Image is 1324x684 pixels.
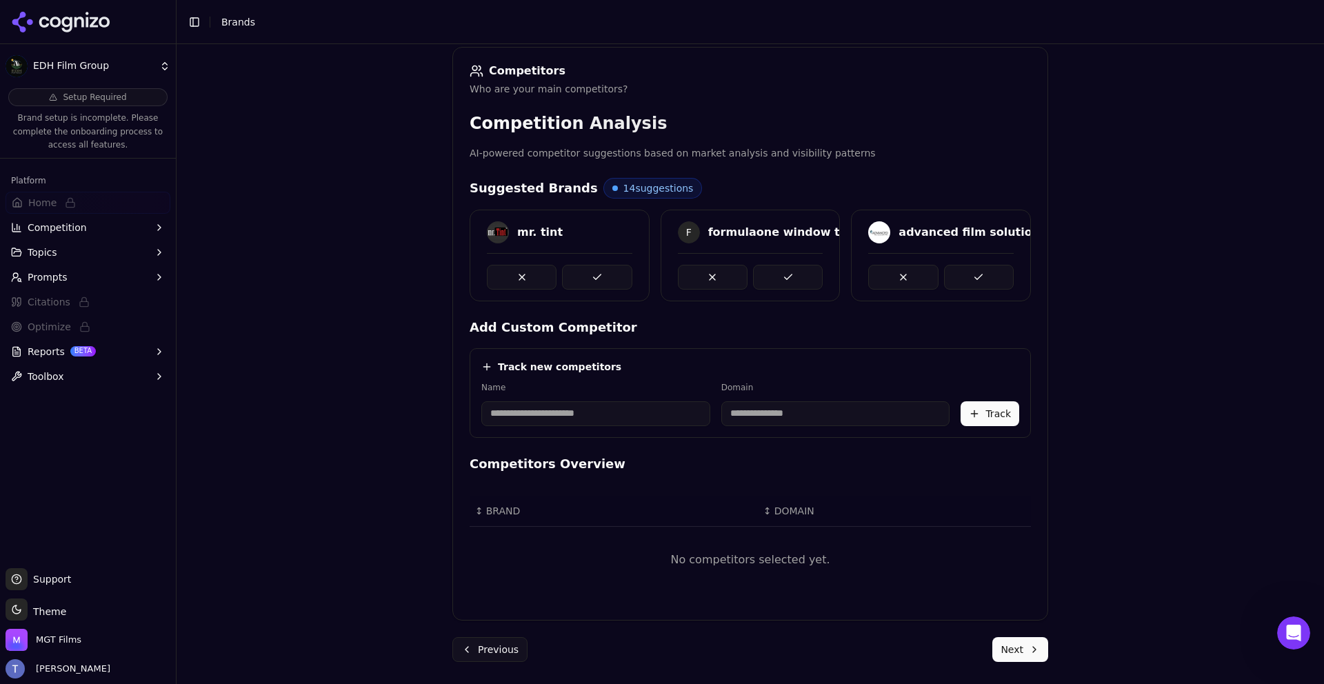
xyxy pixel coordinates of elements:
[486,504,521,518] span: BRAND
[481,382,710,393] label: Name
[237,22,262,47] div: Close
[470,112,1031,134] h3: Competition Analysis
[6,341,170,363] button: ReportsBETA
[8,112,168,152] p: Brand setup is incomplete. Please complete the onboarding process to access all features.
[28,370,64,383] span: Toolbox
[470,318,1031,337] h4: Add Custom Competitor
[498,360,621,374] h4: Track new competitors
[6,266,170,288] button: Prompts
[28,145,248,168] p: How can we help?
[868,221,890,243] img: advanced film solutions
[63,92,126,103] span: Setup Required
[28,221,87,234] span: Competition
[470,179,598,198] h4: Suggested Brands
[70,346,96,356] span: BETA
[36,634,81,646] span: MGT Films
[221,17,255,28] span: Brands
[6,55,28,77] img: EDH Film Group
[1277,616,1310,650] iframe: Intercom live chat
[452,637,528,662] button: Previous
[708,224,876,241] div: formulaone window tinting
[470,526,1031,592] td: No competitors selected yet.
[6,217,170,239] button: Competition
[33,60,154,72] span: EDH Film Group
[6,241,170,263] button: Topics
[774,504,814,518] span: DOMAIN
[28,98,248,145] p: Hi [PERSON_NAME] 👋
[475,504,752,518] div: ↕BRAND
[14,186,262,224] div: Send us a message
[992,637,1048,662] button: Next
[30,663,110,675] span: [PERSON_NAME]
[28,196,57,210] span: Home
[470,145,1031,161] p: AI-powered competitor suggestions based on market analysis and visibility patterns
[6,170,170,192] div: Platform
[899,224,1046,241] div: advanced film solutions
[470,454,1031,474] h4: Competitors Overview
[28,320,71,334] span: Optimize
[678,221,700,243] span: F
[470,64,1031,78] div: Competitors
[28,396,248,483] div: We’re currently investigating an issue affecting Perplexity data collection caused by our provide...
[623,181,694,195] span: 14 suggestions
[6,659,25,678] img: Tyler Newman
[28,572,71,586] span: Support
[470,82,1031,96] div: Who are your main competitors?
[6,629,28,651] img: MGT Films
[183,465,231,474] span: Messages
[28,273,97,284] span: PDF Reporting
[200,22,228,50] img: Profile image for Alp
[28,26,132,48] img: logo
[28,363,239,388] b: [Investigating] Degraded performance with the Perplexity Scraper
[961,401,1019,426] button: Track
[14,232,261,297] div: Introducing New Reporting Features: Generate PDF Reports Easily! 📊PDF Reporting
[28,606,66,617] span: Theme
[6,659,110,678] button: Open user button
[517,224,563,241] div: mr. tint
[58,315,248,344] div: Status: Perplexity Service experiencing partial outage
[470,496,1031,593] div: Data table
[138,430,276,485] button: Messages
[28,243,248,272] div: Introducing New Reporting Features: Generate PDF Reports Easily! 📊
[28,345,65,359] span: Reports
[6,365,170,388] button: Toolbox
[14,304,261,355] div: Status: Perplexity Service experiencing partial outage
[221,15,1285,29] nav: breadcrumb
[763,504,874,518] div: ↕DOMAIN
[721,382,950,393] label: Domain
[28,245,57,259] span: Topics
[6,629,81,651] button: Open organization switcher
[28,270,68,284] span: Prompts
[28,295,70,309] span: Citations
[174,22,201,50] img: Profile image for Deniz
[470,496,758,527] th: BRAND
[28,198,230,212] div: Send us a message
[758,496,879,527] th: DOMAIN
[487,221,509,243] img: mr. tint
[53,465,84,474] span: Home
